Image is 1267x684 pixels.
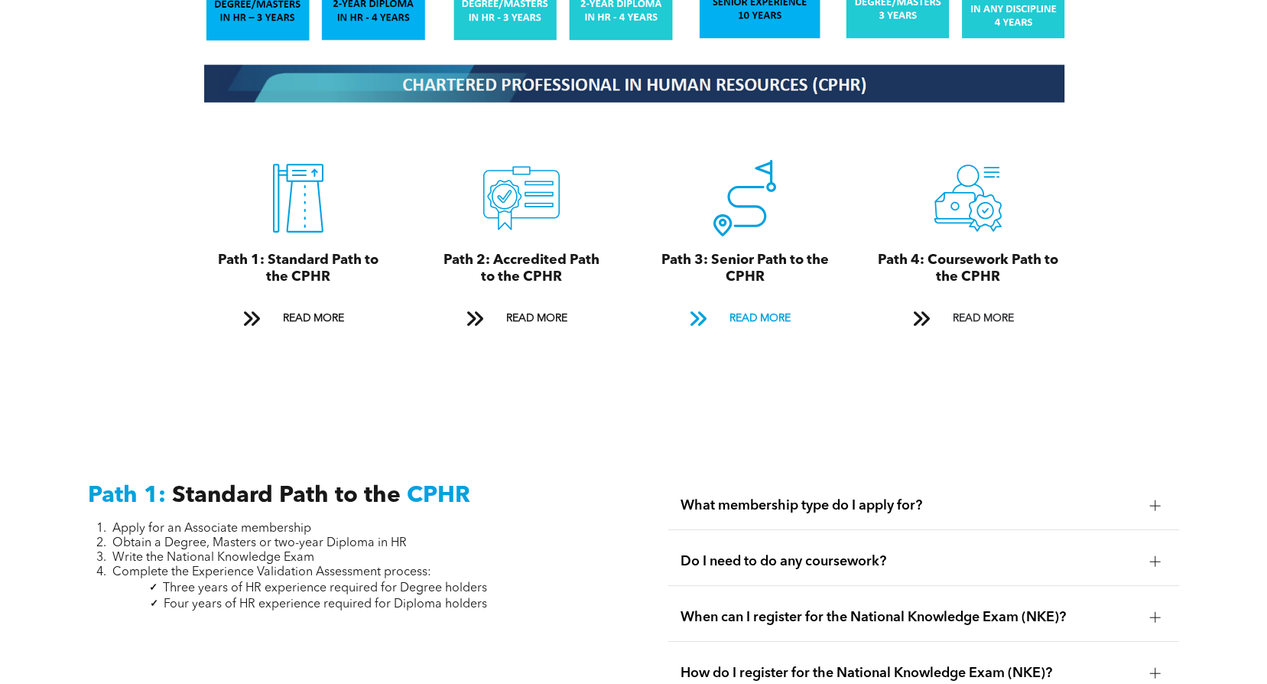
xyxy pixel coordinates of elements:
[112,566,431,578] span: Complete the Experience Validation Assessment process:
[112,523,311,535] span: Apply for an Associate membership
[164,598,487,611] span: Four years of HR experience required for Diploma holders
[407,484,470,507] span: CPHR
[163,582,487,594] span: Three years of HR experience required for Degree holders
[218,253,378,284] span: Path 1: Standard Path to the CPHR
[661,253,829,284] span: Path 3: Senior Path to the CPHR
[902,305,1034,333] a: READ MORE
[88,484,166,507] span: Path 1:
[112,537,407,549] span: Obtain a Degree, Masters or two-year Diploma in HR
[501,305,573,333] span: READ MORE
[681,665,1138,682] span: How do I register for the National Knowledge Exam (NKE)?
[681,609,1138,626] span: When can I register for the National Knowledge Exam (NKE)?
[278,305,349,333] span: READ MORE
[456,305,587,333] a: READ MORE
[232,305,364,333] a: READ MORE
[878,253,1058,284] span: Path 4: Coursework Path to the CPHR
[724,305,796,333] span: READ MORE
[681,497,1138,514] span: What membership type do I apply for?
[172,484,401,507] span: Standard Path to the
[679,305,811,333] a: READ MORE
[443,253,599,284] span: Path 2: Accredited Path to the CPHR
[681,553,1138,570] span: Do I need to do any coursework?
[947,305,1019,333] span: READ MORE
[112,552,314,564] span: Write the National Knowledge Exam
